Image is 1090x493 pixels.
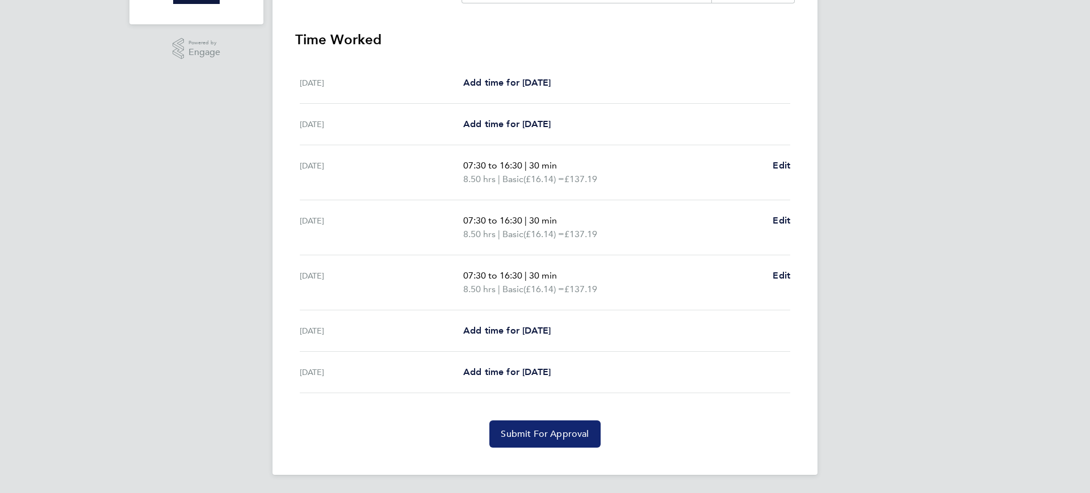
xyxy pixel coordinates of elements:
div: [DATE] [300,365,463,379]
span: | [498,284,500,294]
span: Add time for [DATE] [463,119,551,129]
span: 07:30 to 16:30 [463,160,522,171]
a: Add time for [DATE] [463,117,551,131]
div: [DATE] [300,214,463,241]
span: 07:30 to 16:30 [463,215,522,226]
span: (£16.14) = [523,229,564,239]
h3: Time Worked [295,31,795,49]
span: Add time for [DATE] [463,366,551,377]
span: | [498,174,500,184]
a: Powered byEngage [173,38,221,60]
a: Edit [773,214,790,227]
div: [DATE] [300,76,463,90]
span: Basic [502,283,523,296]
a: Add time for [DATE] [463,365,551,379]
div: [DATE] [300,324,463,338]
span: 8.50 hrs [463,284,496,294]
span: Edit [773,270,790,281]
span: | [498,229,500,239]
span: Submit For Approval [501,428,589,440]
span: (£16.14) = [523,174,564,184]
span: 30 min [529,215,557,226]
span: £137.19 [564,174,597,184]
span: Edit [773,215,790,226]
a: Edit [773,159,790,172]
span: £137.19 [564,284,597,294]
span: Add time for [DATE] [463,77,551,88]
span: | [525,270,527,281]
div: [DATE] [300,159,463,186]
a: Add time for [DATE] [463,76,551,90]
div: [DATE] [300,117,463,131]
span: Basic [502,172,523,186]
span: 07:30 to 16:30 [463,270,522,281]
span: Basic [502,227,523,241]
div: [DATE] [300,269,463,296]
span: | [525,160,527,171]
span: 8.50 hrs [463,229,496,239]
a: Add time for [DATE] [463,324,551,338]
span: £137.19 [564,229,597,239]
span: Engage [188,48,220,57]
button: Submit For Approval [489,420,600,448]
span: (£16.14) = [523,284,564,294]
span: | [525,215,527,226]
span: 30 min [529,160,557,171]
a: Edit [773,269,790,283]
span: Powered by [188,38,220,48]
span: 30 min [529,270,557,281]
span: Edit [773,160,790,171]
span: 8.50 hrs [463,174,496,184]
span: Add time for [DATE] [463,325,551,336]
